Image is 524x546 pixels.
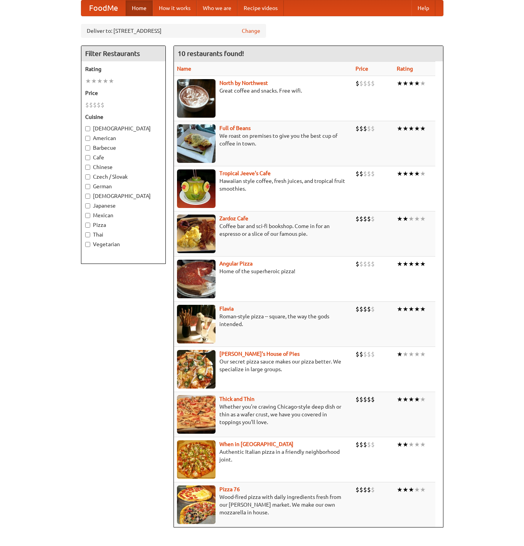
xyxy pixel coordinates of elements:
li: ★ [414,350,420,358]
li: $ [367,215,371,223]
li: ★ [408,169,414,178]
li: ★ [397,350,403,358]
label: German [85,183,162,190]
li: $ [356,260,359,268]
li: ★ [403,124,408,133]
p: Roman-style pizza -- square, the way the gods intended. [177,313,350,328]
a: Recipe videos [238,0,284,16]
a: Rating [397,66,413,72]
li: ★ [403,215,408,223]
li: ★ [397,215,403,223]
a: Help [411,0,435,16]
li: $ [367,124,371,133]
li: ★ [420,124,426,133]
img: beans.jpg [177,124,216,163]
li: $ [363,169,367,178]
li: $ [359,260,363,268]
li: $ [371,350,375,358]
label: Japanese [85,202,162,210]
a: Pizza 76 [219,486,240,492]
img: zardoz.jpg [177,215,216,253]
b: When in [GEOGRAPHIC_DATA] [219,441,293,447]
li: $ [101,101,104,109]
b: Thick and Thin [219,396,254,402]
li: $ [371,440,375,449]
a: Tropical Jeeve's Cafe [219,170,271,176]
li: ★ [408,124,414,133]
input: German [85,184,90,189]
li: ★ [397,79,403,88]
label: Thai [85,231,162,238]
li: ★ [397,124,403,133]
li: ★ [414,395,420,404]
li: ★ [397,395,403,404]
li: $ [359,215,363,223]
img: wheninrome.jpg [177,440,216,479]
li: $ [363,440,367,449]
li: ★ [408,395,414,404]
a: How it works [153,0,197,16]
li: $ [89,101,93,109]
li: ★ [403,485,408,494]
a: Full of Beans [219,125,251,131]
label: [DEMOGRAPHIC_DATA] [85,125,162,132]
li: $ [85,101,89,109]
p: Coffee bar and sci-fi bookshop. Come in for an espresso or a slice of our famous pie. [177,222,350,238]
img: luigis.jpg [177,350,216,389]
li: ★ [414,260,420,268]
div: Deliver to: [STREET_ADDRESS] [81,24,266,38]
img: thick.jpg [177,395,216,434]
b: Flavia [219,306,234,312]
p: Wood-fired pizza with daily ingredients fresh from our [PERSON_NAME] market. We make our own mozz... [177,493,350,516]
li: $ [356,215,359,223]
li: $ [356,79,359,88]
b: [PERSON_NAME]'s House of Pies [219,351,300,357]
li: ★ [97,77,103,85]
li: ★ [91,77,97,85]
label: Pizza [85,221,162,229]
input: [DEMOGRAPHIC_DATA] [85,194,90,199]
li: $ [367,395,371,404]
label: Barbecue [85,144,162,152]
li: ★ [420,169,426,178]
li: ★ [85,77,91,85]
li: $ [371,485,375,494]
li: $ [356,124,359,133]
li: $ [356,440,359,449]
li: $ [367,440,371,449]
li: $ [363,305,367,313]
li: $ [359,305,363,313]
li: ★ [420,79,426,88]
input: Japanese [85,203,90,208]
li: $ [371,395,375,404]
li: ★ [408,260,414,268]
li: ★ [403,305,408,313]
a: Home [126,0,153,16]
h4: Filter Restaurants [81,46,165,61]
input: Mexican [85,213,90,218]
li: ★ [403,440,408,449]
label: Vegetarian [85,240,162,248]
img: pizza76.jpg [177,485,216,524]
li: ★ [103,77,108,85]
li: ★ [408,485,414,494]
img: north.jpg [177,79,216,118]
li: $ [356,485,359,494]
li: $ [363,124,367,133]
li: ★ [414,124,420,133]
a: FoodMe [81,0,126,16]
li: ★ [408,440,414,449]
h5: Rating [85,65,162,73]
li: ★ [403,395,408,404]
li: ★ [408,215,414,223]
li: $ [356,395,359,404]
li: $ [367,350,371,358]
p: Hawaiian style coffee, fresh juices, and tropical fruit smoothies. [177,177,350,193]
li: ★ [408,305,414,313]
li: ★ [414,485,420,494]
li: $ [371,79,375,88]
p: We roast on premises to give you the best cup of coffee in town. [177,132,350,147]
b: North by Northwest [219,80,268,86]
